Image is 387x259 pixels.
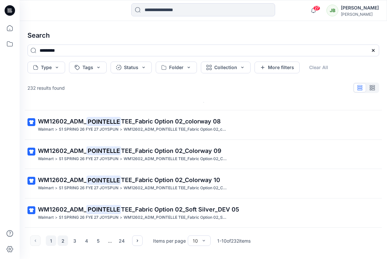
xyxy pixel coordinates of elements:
p: > [55,185,58,192]
button: Folder [156,62,197,73]
button: 3 [69,235,80,246]
h4: Search [22,26,384,45]
button: 2 [58,235,68,246]
mark: POINTELLE [86,117,121,126]
div: ... [105,235,115,246]
p: S1 SPRING 26 FYE 27 JOYSPUN [59,185,118,192]
p: S1 SPRING 26 FYE 27 JOYSPUN [59,126,118,133]
span: WM12602_ADM_ [38,118,86,125]
p: 232 results found [27,84,65,91]
button: Status [111,62,152,73]
p: > [120,156,122,162]
p: Walmart [38,126,54,133]
button: 24 [116,235,127,246]
span: TEE_Fabric Option 02_Soft Silver_DEV 05 [121,206,239,213]
span: WM12602_ADM_ [38,206,86,213]
p: WM12602_ADM_POINTELLE TEE_Fabric Option 02_colorway 08 [124,126,228,133]
mark: POINTELLE [86,146,121,155]
div: JB [326,5,338,16]
p: WM12602_ADM_POINTELLE TEE_Fabric Option 02_Colorway 09 [124,156,228,162]
mark: POINTELLE [86,176,121,185]
p: Walmart [38,185,54,192]
p: Items per page [153,237,186,244]
div: 10 [193,237,198,244]
button: Tags [69,62,107,73]
a: WM12602_ADM_POINTELLETEE_Fabric Option 02_Colorway 09Walmart>S1 SPRING 26 FYE 27 JOYSPUN>WM12602_... [24,142,383,166]
button: More filters [255,62,300,73]
p: Walmart [38,156,54,162]
div: [PERSON_NAME] [341,12,379,17]
p: > [55,214,58,221]
p: > [55,156,58,162]
button: 1 [46,235,56,246]
button: 5 [93,235,103,246]
span: 27 [313,6,320,11]
span: WM12602_ADM_ [38,147,86,154]
span: TEE_Fabric Option 02_Colorway 10 [121,176,220,183]
p: > [120,126,122,133]
p: > [120,185,122,192]
span: TEE_Fabric Option 02_colorway 08 [121,118,221,125]
div: [PERSON_NAME] [341,4,379,12]
span: WM12602_ADM_ [38,176,86,183]
p: > [120,214,122,221]
p: 1 - 10 of 232 items [217,237,251,244]
a: WM12602_ADM_POINTELLETEE_Fabric Option 02_Colorway 10Walmart>S1 SPRING 26 FYE 27 JOYSPUN>WM12602_... [24,172,383,195]
button: Collection [201,62,251,73]
button: 4 [81,235,92,246]
p: WM12602_ADM_POINTELLE TEE_Fabric Option 02_Colorway 10 [124,185,228,192]
a: WM12602_ADM_POINTELLETEE_Fabric Option 02_Soft Silver_DEV 05Walmart>S1 SPRING 26 FYE 27 JOYSPUN>W... [24,201,383,225]
p: Walmart [38,214,54,221]
a: WM12602_ADM_POINTELLETEE_Fabric Option 02_colorway 08Walmart>S1 SPRING 26 FYE 27 JOYSPUN>WM12602_... [24,113,383,137]
p: S1 SPRING 26 FYE 27 JOYSPUN [59,214,118,221]
button: Type [27,62,65,73]
p: WM12602_ADM_POINTELLE TEE_Fabric Option 02_Soft Silver_DEV 05 [124,214,228,221]
p: S1 SPRING 26 FYE 27 JOYSPUN [59,156,118,162]
span: TEE_Fabric Option 02_Colorway 09 [121,147,221,154]
p: > [55,126,58,133]
mark: POINTELLE [86,205,121,214]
